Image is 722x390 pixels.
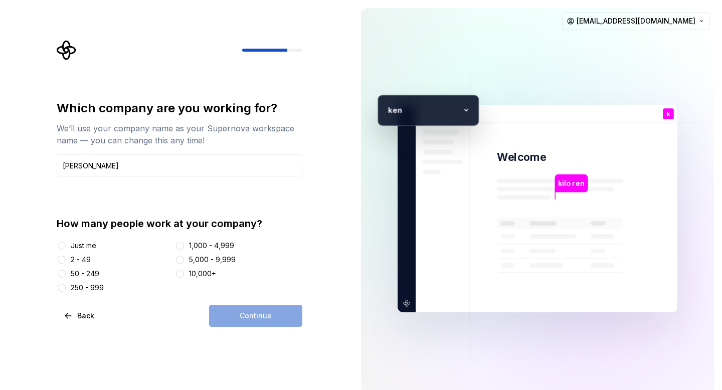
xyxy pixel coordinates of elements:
[57,40,77,60] svg: Supernova Logo
[57,305,103,327] button: Back
[57,217,302,231] div: How many people work at your company?
[562,12,710,30] button: [EMAIL_ADDRESS][DOMAIN_NAME]
[667,111,670,117] p: k
[57,100,302,116] div: Which company are you working for?
[558,178,584,189] p: kilo ren
[57,154,302,176] input: Company name
[71,255,91,265] div: 2 - 49
[577,16,695,26] span: [EMAIL_ADDRESS][DOMAIN_NAME]
[77,311,94,321] span: Back
[189,255,236,265] div: 5,000 - 9,999
[383,104,392,116] p: k
[392,104,458,116] p: en
[189,269,216,279] div: 10,000+
[71,283,104,293] div: 250 - 999
[497,150,546,164] p: Welcome
[71,241,96,251] div: Just me
[57,122,302,146] div: We’ll use your company name as your Supernova workspace name — you can change this any time!
[189,241,234,251] div: 1,000 - 4,999
[71,269,99,279] div: 50 - 249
